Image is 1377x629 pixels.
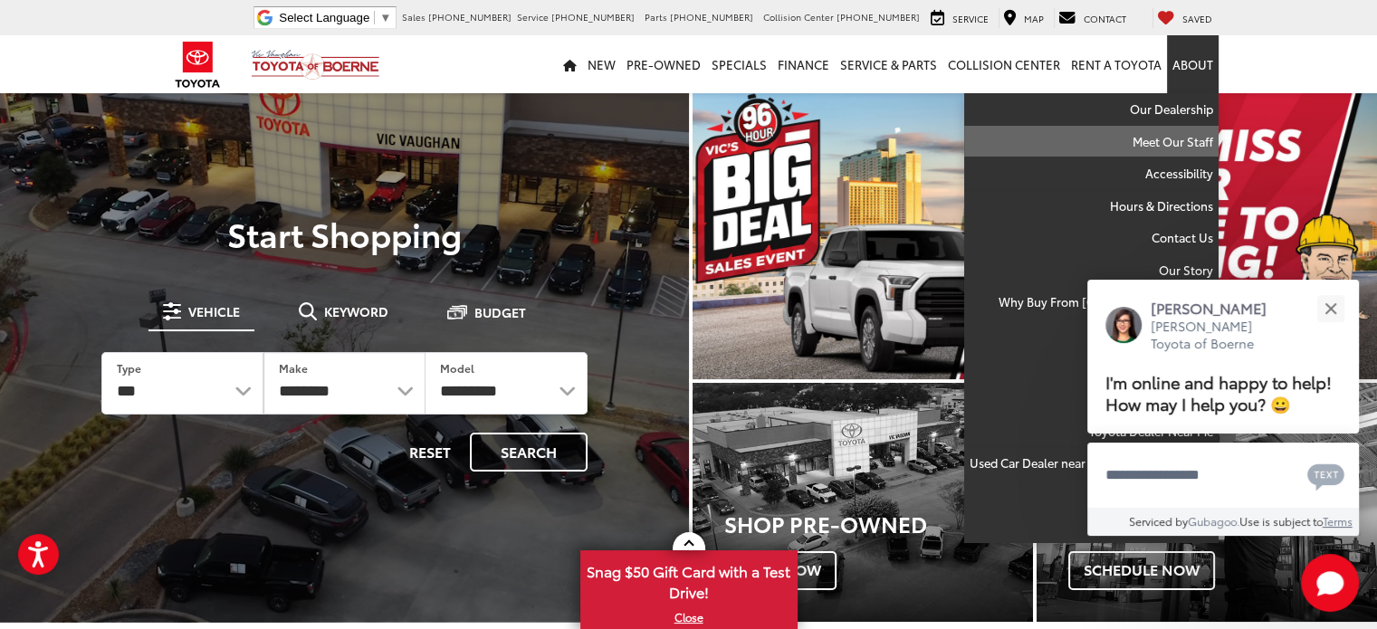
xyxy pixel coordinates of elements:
[1307,462,1344,491] svg: Text
[621,35,706,93] a: Pre-Owned
[1311,289,1350,328] button: Close
[926,8,993,28] a: Service
[1239,513,1323,529] span: Use is subject to
[582,35,621,93] a: New
[964,511,1219,543] a: Careers
[76,215,613,252] p: Start Shopping
[1024,12,1044,25] span: Map
[1087,280,1359,536] div: Close[PERSON_NAME][PERSON_NAME] Toyota of BoerneI'm online and happy to help! How may I help you?...
[1302,454,1350,495] button: Chat with SMS
[551,10,635,24] span: [PHONE_NUMBER]
[394,433,466,472] button: Reset
[164,35,232,94] img: Toyota
[964,351,1219,384] a: Dealership FAQs
[964,157,1219,190] a: Accessibility: Opens in a new tab
[1167,35,1219,93] a: About
[1301,554,1359,612] button: Toggle Chat Window
[964,319,1219,351] a: We Speak Spanish
[1068,551,1215,589] span: Schedule Now
[279,360,308,376] label: Make
[964,480,1219,512] a: Our Blog
[428,10,512,24] span: [PHONE_NUMBER]
[645,10,667,24] span: Parts
[942,35,1066,93] a: Collision Center
[670,10,753,24] span: [PHONE_NUMBER]
[964,286,1219,319] a: Why Buy From [GEOGRAPHIC_DATA]?
[763,10,834,24] span: Collision Center
[1182,12,1212,25] span: Saved
[1152,8,1217,28] a: My Saved Vehicles
[117,360,141,376] label: Type
[1129,513,1188,529] span: Serviced by
[1084,12,1126,25] span: Contact
[1188,513,1239,529] a: Gubagoo.
[324,305,388,318] span: Keyword
[964,447,1219,480] a: Used Car Dealer near [GEOGRAPHIC_DATA]
[693,383,1033,621] a: Shop Pre-Owned Shop Now
[402,10,426,24] span: Sales
[1087,443,1359,508] textarea: Type your message
[964,383,1219,415] a: Why Work With Us?
[1151,298,1285,318] p: [PERSON_NAME]
[517,10,549,24] span: Service
[706,35,772,93] a: Specials
[772,35,835,93] a: Finance
[964,415,1219,448] a: Toyota Dealer Near Me
[1301,554,1359,612] svg: Start Chat
[964,126,1219,158] a: Meet Our Staff
[837,10,920,24] span: [PHONE_NUMBER]
[693,383,1033,621] div: Toyota
[964,190,1219,223] a: Hours & Directions
[440,360,474,376] label: Model
[474,306,526,319] span: Budget
[1105,369,1332,415] span: I'm online and happy to help! How may I help you? 😀
[374,11,375,24] span: ​
[835,35,942,93] a: Service & Parts: Opens in a new tab
[558,35,582,93] a: Home
[582,552,796,607] span: Snag $50 Gift Card with a Test Drive!
[964,222,1219,254] a: Contact Us
[470,433,588,472] button: Search
[964,93,1219,126] a: Our Dealership
[251,49,380,81] img: Vic Vaughan Toyota of Boerne
[1151,318,1285,353] p: [PERSON_NAME] Toyota of Boerne
[279,11,391,24] a: Select Language​
[1323,513,1353,529] a: Terms
[964,254,1219,287] a: Our Story
[952,12,989,25] span: Service
[1054,8,1131,28] a: Contact
[379,11,391,24] span: ▼
[724,511,1033,535] h3: Shop Pre-Owned
[999,8,1048,28] a: Map
[279,11,369,24] span: Select Language
[1066,35,1167,93] a: Rent a Toyota
[188,305,240,318] span: Vehicle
